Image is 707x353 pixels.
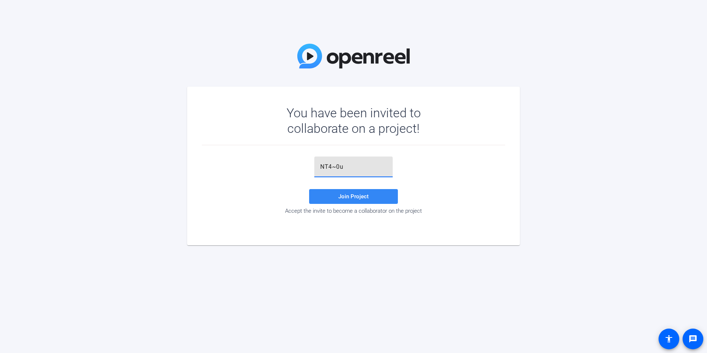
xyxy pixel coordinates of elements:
[664,334,673,343] mat-icon: accessibility
[202,208,505,214] div: Accept the invite to become a collaborator on the project
[320,162,387,171] input: Password
[338,193,369,200] span: Join Project
[689,334,697,343] mat-icon: message
[265,105,442,136] div: You have been invited to collaborate on a project!
[297,44,410,68] img: OpenReel Logo
[309,189,398,204] button: Join Project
